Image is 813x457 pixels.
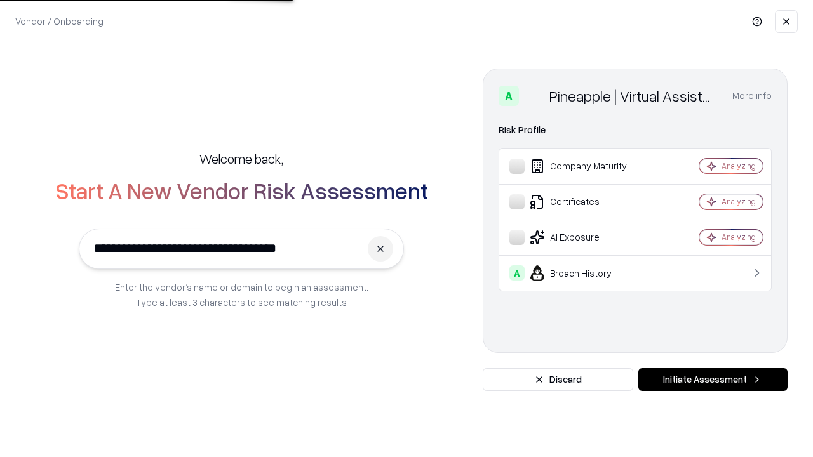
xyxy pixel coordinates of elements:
[499,86,519,106] div: A
[15,15,104,28] p: Vendor / Onboarding
[199,150,283,168] h5: Welcome back,
[549,86,717,106] div: Pineapple | Virtual Assistant Agency
[499,123,772,138] div: Risk Profile
[509,265,661,281] div: Breach History
[732,84,772,107] button: More info
[524,86,544,106] img: Pineapple | Virtual Assistant Agency
[483,368,633,391] button: Discard
[722,161,756,171] div: Analyzing
[115,279,368,310] p: Enter the vendor’s name or domain to begin an assessment. Type at least 3 characters to see match...
[55,178,428,203] h2: Start A New Vendor Risk Assessment
[722,196,756,207] div: Analyzing
[509,159,661,174] div: Company Maturity
[509,194,661,209] div: Certificates
[509,230,661,245] div: AI Exposure
[638,368,788,391] button: Initiate Assessment
[509,265,525,281] div: A
[722,232,756,242] div: Analyzing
